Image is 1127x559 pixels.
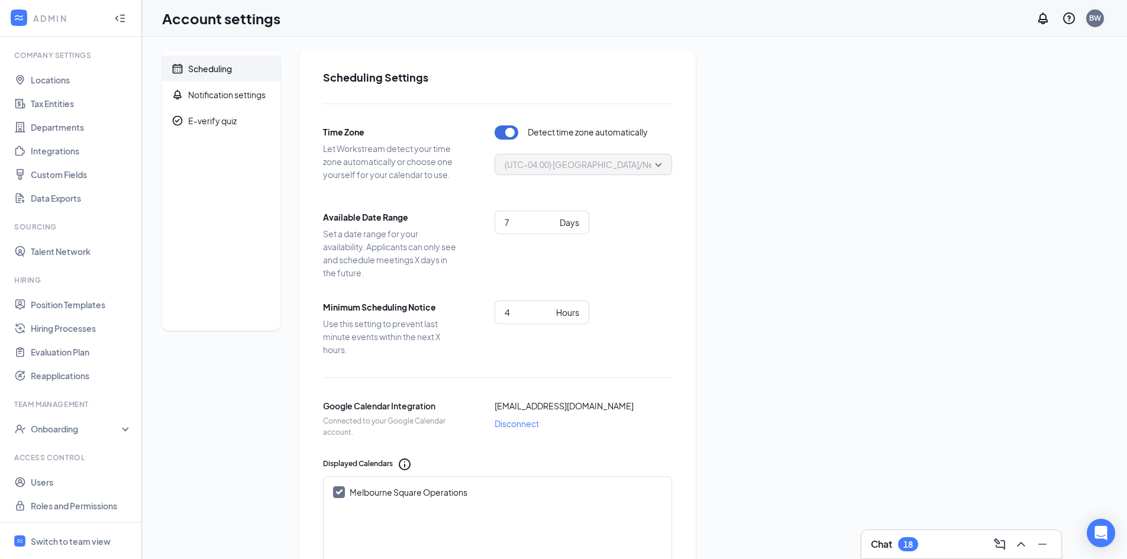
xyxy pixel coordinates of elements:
[350,486,467,498] div: Melbourne Square Operations
[1033,535,1052,554] button: Minimize
[188,115,237,127] div: E-verify quiz
[31,364,132,387] a: Reapplications
[16,537,24,545] svg: WorkstreamLogo
[31,494,132,518] a: Roles and Permissions
[172,89,183,101] svg: Bell
[1035,537,1050,551] svg: Minimize
[31,68,132,92] a: Locations
[323,458,393,470] span: Displayed Calendars
[323,211,459,224] span: Available Date Range
[162,56,280,82] a: CalendarScheduling
[556,306,579,319] div: Hours
[31,163,132,186] a: Custom Fields
[33,12,104,24] div: ADMIN
[1062,11,1076,25] svg: QuestionInfo
[323,300,459,314] span: Minimum Scheduling Notice
[14,50,130,60] div: Company Settings
[323,70,672,85] h2: Scheduling Settings
[162,82,280,108] a: BellNotification settings
[14,399,130,409] div: Team Management
[172,63,183,75] svg: Calendar
[1012,535,1031,554] button: ChevronUp
[560,216,579,229] div: Days
[31,535,111,547] div: Switch to team view
[1014,537,1028,551] svg: ChevronUp
[172,115,183,127] svg: CheckmarkCircle
[1089,13,1101,23] div: BW
[14,453,130,463] div: Access control
[31,423,122,435] div: Onboarding
[1087,519,1115,547] div: Open Intercom Messenger
[31,139,132,163] a: Integrations
[323,227,459,279] span: Set a date range for your availability. Applicants can only see and schedule meetings X days in t...
[495,417,539,430] span: Disconnect
[323,416,459,438] span: Connected to your Google Calendar account.
[14,222,130,232] div: Sourcing
[13,12,25,24] svg: WorkstreamLogo
[14,275,130,285] div: Hiring
[162,108,280,134] a: CheckmarkCircleE-verify quiz
[31,293,132,316] a: Position Templates
[903,539,913,550] div: 18
[323,125,459,138] span: Time Zone
[323,142,459,181] span: Let Workstream detect your time zone automatically or choose one yourself for your calendar to use.
[495,399,634,412] span: [EMAIL_ADDRESS][DOMAIN_NAME]
[323,399,459,412] span: Google Calendar Integration
[188,63,232,75] div: Scheduling
[31,186,132,210] a: Data Exports
[323,317,459,356] span: Use this setting to prevent last minute events within the next X hours.
[31,115,132,139] a: Departments
[114,12,126,24] svg: Collapse
[1036,11,1050,25] svg: Notifications
[505,156,740,173] span: (UTC-04:00) [GEOGRAPHIC_DATA]/New_York - Eastern Time
[31,316,132,340] a: Hiring Processes
[528,125,648,140] span: Detect time zone automatically
[162,8,280,28] h1: Account settings
[990,535,1009,554] button: ComposeMessage
[398,457,412,471] svg: Info
[14,423,26,435] svg: UserCheck
[31,340,132,364] a: Evaluation Plan
[188,89,266,101] div: Notification settings
[31,470,132,494] a: Users
[31,240,132,263] a: Talent Network
[871,538,892,551] h3: Chat
[993,537,1007,551] svg: ComposeMessage
[31,92,132,115] a: Tax Entities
